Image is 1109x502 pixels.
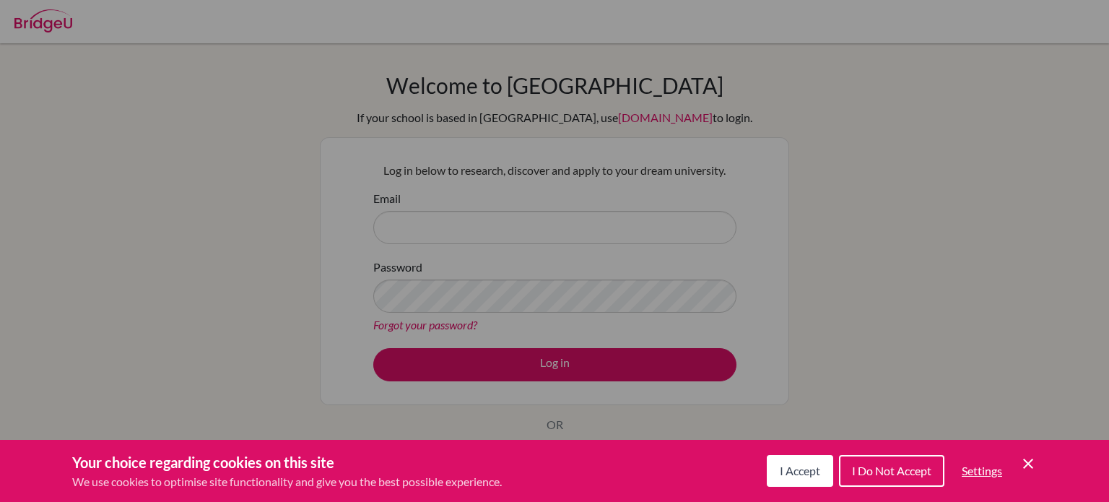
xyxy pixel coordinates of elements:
h3: Your choice regarding cookies on this site [72,451,502,473]
span: Settings [962,464,1002,477]
button: I Do Not Accept [839,455,944,487]
p: We use cookies to optimise site functionality and give you the best possible experience. [72,473,502,490]
button: Settings [950,456,1014,485]
button: Save and close [1019,455,1037,472]
button: I Accept [767,455,833,487]
span: I Do Not Accept [852,464,931,477]
span: I Accept [780,464,820,477]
